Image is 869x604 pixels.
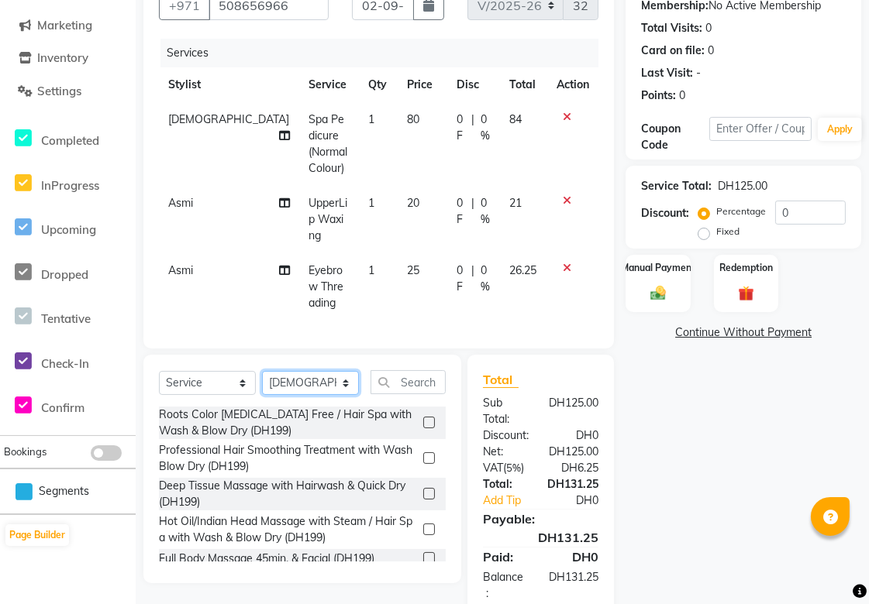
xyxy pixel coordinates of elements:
a: Inventory [4,50,132,67]
span: 1 [368,196,374,210]
span: Eyebrow Threading [309,263,343,310]
div: Hot Oil/Indian Head Massage with Steam / Hair Spa with Wash & Blow Dry (DH199) [159,513,417,546]
a: Continue Without Payment [629,324,858,341]
span: 25 [407,263,419,277]
span: Marketing [37,18,92,33]
img: _gift.svg [733,284,759,304]
div: Service Total: [641,178,712,194]
span: Upcoming [41,222,96,237]
span: | [471,263,474,295]
div: DH131.25 [537,569,610,602]
div: DH0 [541,427,611,444]
a: Marketing [4,17,132,35]
span: | [471,195,474,228]
span: Settings [37,84,81,98]
span: Total [483,372,519,388]
div: DH0 [553,492,611,509]
span: Bookings [4,445,47,458]
div: Discount: [641,205,689,221]
span: 0 % [481,263,491,295]
th: Disc [447,67,500,102]
div: DH6.25 [541,460,611,476]
span: 20 [407,196,419,210]
div: DH131.25 [471,528,610,547]
div: Paid: [471,547,541,566]
div: Deep Tissue Massage with Hairwash & Quick Dry (DH199) [159,478,417,510]
label: Redemption [719,261,773,275]
th: Stylist [159,67,299,102]
span: 5% [506,462,521,474]
div: Balance : [471,569,537,602]
div: Full Body Massage 45min. & Facial (DH199) [159,551,374,567]
div: Sub Total: [471,395,537,427]
div: DH125.00 [537,395,610,427]
span: UpperLip Waxing [309,196,347,242]
div: Discount: [471,427,541,444]
div: Coupon Code [641,121,709,153]
div: Net: [471,444,537,460]
span: [DEMOGRAPHIC_DATA] [168,112,289,126]
div: Card on file: [641,43,705,59]
span: 0 F [457,112,465,144]
div: Payable: [471,510,610,528]
button: Page Builder [5,524,69,546]
div: DH131.25 [536,476,610,492]
span: Spa Pedicure (Normal Colour) [309,112,347,175]
div: Professional Hair Smoothing Treatment with Wash Blow Dry (DH199) [159,442,417,475]
th: Total [500,67,547,102]
input: Search or Scan [371,370,446,394]
span: Inventory [37,50,88,65]
span: VAT [483,461,503,475]
span: 80 [407,112,419,126]
div: 0 [708,43,714,59]
div: Services [160,39,610,67]
th: Service [299,67,359,102]
div: Last Visit: [641,65,693,81]
div: Total Visits: [641,20,702,36]
th: Qty [359,67,398,102]
div: ( ) [471,460,541,476]
label: Fixed [716,225,740,239]
input: Enter Offer / Coupon Code [709,117,812,141]
span: 84 [509,112,522,126]
span: Completed [41,133,99,148]
span: Dropped [41,267,88,282]
a: Settings [4,83,132,101]
th: Action [547,67,598,102]
span: Check-In [41,356,89,371]
div: 0 [705,20,712,36]
div: Total: [471,476,536,492]
label: Manual Payment [621,261,695,275]
div: Roots Color [MEDICAL_DATA] Free / Hair Spa with Wash & Blow Dry (DH199) [159,407,417,439]
span: 1 [368,112,374,126]
span: Asmi [168,263,193,277]
span: Segments [39,483,89,499]
span: 0 % [481,112,491,144]
button: Apply [818,118,862,141]
span: Confirm [41,400,84,415]
th: Price [398,67,447,102]
div: DH0 [541,547,611,566]
span: 0 F [457,263,465,295]
div: DH125.00 [718,178,767,194]
img: _cash.svg [646,284,671,302]
span: 21 [509,196,522,210]
div: Points: [641,88,676,104]
span: 0 F [457,195,465,228]
span: 26.25 [509,263,536,277]
span: InProgress [41,178,99,193]
span: Tentative [41,311,91,326]
span: 1 [368,263,374,277]
a: Add Tip [471,492,553,509]
label: Percentage [716,204,766,218]
div: - [696,65,701,81]
span: Asmi [168,196,193,210]
span: 0 % [481,195,491,228]
div: DH125.00 [537,444,610,460]
span: | [471,112,474,144]
div: 0 [679,88,685,104]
